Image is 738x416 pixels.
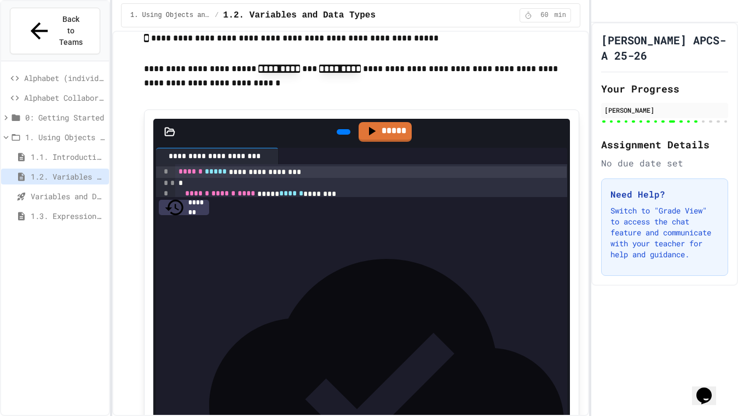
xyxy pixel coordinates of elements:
[24,72,105,84] span: Alphabet (individual sandbox)
[31,210,105,222] span: 1.3. Expressions and Output [New]
[610,188,719,201] h3: Need Help?
[10,8,100,54] button: Back to Teams
[604,105,725,115] div: [PERSON_NAME]
[535,11,553,20] span: 60
[554,11,566,20] span: min
[610,205,719,260] p: Switch to "Grade View" to access the chat feature and communicate with your teacher for help and ...
[59,14,84,48] span: Back to Teams
[601,32,728,63] h1: [PERSON_NAME] APCS-A 25-26
[601,157,728,170] div: No due date set
[24,92,105,103] span: Alphabet Collaborative Lab
[31,171,105,182] span: 1.2. Variables and Data Types
[223,9,376,22] span: 1.2. Variables and Data Types
[601,137,728,152] h2: Assignment Details
[215,11,218,20] span: /
[692,372,727,405] iframe: chat widget
[31,190,105,202] span: Variables and Data Types - Quiz
[25,131,105,143] span: 1. Using Objects and Methods
[130,11,210,20] span: 1. Using Objects and Methods
[31,151,105,163] span: 1.1. Introduction to Algorithms, Programming, and Compilers
[601,81,728,96] h2: Your Progress
[25,112,105,123] span: 0: Getting Started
